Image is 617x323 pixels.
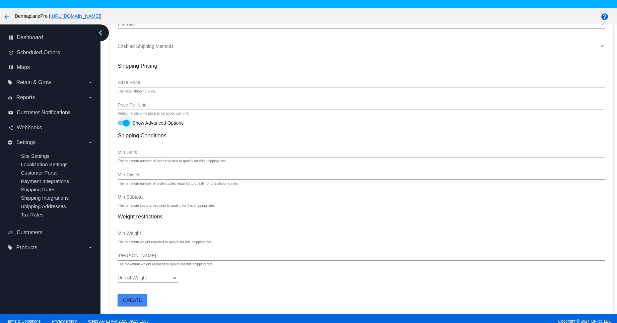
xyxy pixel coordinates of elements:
button: Create [118,294,147,306]
input: Min Units [118,150,605,155]
a: people_outline Customers [8,227,93,238]
div: The minimum number of order cycles required to qualify for this shipping rate. [118,182,238,186]
i: arrow_drop_down [88,245,93,250]
span: Reports [16,94,35,101]
a: Shipping Rates [21,187,55,192]
a: Customer Portal [21,170,58,176]
h3: Shipping Pricing [118,63,605,69]
a: update Scheduled Orders [8,47,93,58]
i: share [8,125,13,130]
span: DermaplanePro ( ) [15,13,101,19]
input: Max Weight [118,253,605,259]
div: The minimum number of units required to qualify for this shipping rate. [118,159,227,163]
span: Retain & Grow [16,79,51,85]
span: Show Advanced Options [132,120,184,126]
a: Payment Integrations [21,178,69,184]
a: dashboard Dashboard [8,32,93,43]
h3: Weight restrictions [118,213,605,220]
span: Enabled Shipping Methods [118,44,174,49]
i: chevron_left [95,27,106,38]
i: arrow_drop_down [88,95,93,100]
span: Scheduled Orders [17,50,60,56]
input: Min Weight [118,231,605,236]
i: local_offer [7,245,13,250]
span: Customer Notifications [17,110,71,116]
span: Webhooks [17,125,42,131]
div: The maximum weight required to qualify for this shipping rate. [118,262,214,266]
div: The minimum weight required to qualify for this shipping rate. [118,240,213,244]
mat-select: Enabled Shipping Methods [118,44,605,49]
div: Additional shipping price to be added per unit. [118,112,189,116]
i: arrow_drop_down [88,140,93,145]
a: Shipping Addresses [21,203,66,209]
i: update [8,50,13,55]
a: share Webhooks [8,122,93,133]
a: Shipping Integrations [21,195,69,201]
a: Localization Settings [21,161,67,167]
input: Min Subtotal [118,195,605,200]
input: Base Price [118,80,605,85]
i: local_offer [7,80,13,85]
a: map Maps [8,62,93,73]
h3: Shipping Conditions [118,132,605,139]
mat-select: Unit of Weight [118,275,178,281]
i: map [8,65,13,70]
span: Customers [17,230,43,236]
input: Price Per Unit [118,103,605,108]
i: email [8,110,13,115]
span: Dashboard [17,35,43,41]
i: equalizer [7,95,13,100]
a: Tax Rates [21,212,44,217]
mat-icon: help [601,13,609,21]
a: email Customer Notifications [8,107,93,118]
a: Site Settings [21,153,49,159]
i: arrow_drop_down [88,80,93,85]
span: Create [123,298,142,303]
span: Products [16,245,37,251]
i: settings [7,140,13,145]
input: Min Cycles [118,172,605,178]
i: people_outline [8,230,13,235]
div: The base shipping price. [118,89,156,93]
span: Unit of Weight [118,275,147,280]
span: Settings [16,139,36,145]
div: The minimum subtotal required to qualify for this shipping rate. [118,204,215,208]
i: dashboard [8,35,13,40]
mat-icon: arrow_back [3,13,11,21]
span: Maps [17,64,30,70]
a: [URL][DOMAIN_NAME] [51,13,100,19]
